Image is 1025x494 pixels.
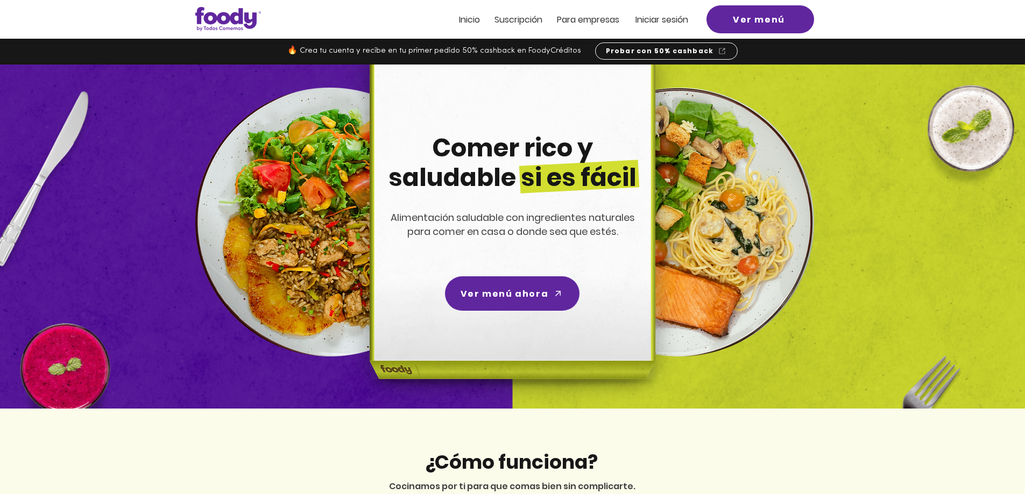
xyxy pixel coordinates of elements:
[557,15,619,24] a: Para empresas
[287,47,581,55] span: 🔥 Crea tu cuenta y recibe en tu primer pedido 50% cashback en FoodyCréditos
[340,65,682,409] img: headline-center-compress.png
[195,88,464,356] img: left-dish-compress.png
[195,7,261,31] img: Logo_Foody V2.0.0 (3).png
[557,13,567,26] span: Pa
[391,211,635,238] span: Alimentación saludable con ingredientes naturales para comer en casa o donde sea que estés.
[567,13,619,26] span: ra empresas
[635,15,688,24] a: Iniciar sesión
[461,287,548,300] span: Ver menú ahora
[425,448,598,476] span: ¿Cómo funciona?
[459,13,480,26] span: Inicio
[389,480,635,492] span: Cocinamos por ti para que comas bien sin complicarte.
[445,276,579,311] a: Ver menú ahora
[459,15,480,24] a: Inicio
[388,131,637,195] span: Comer rico y saludable si es fácil
[494,13,542,26] span: Suscripción
[706,5,814,33] a: Ver menú
[635,13,688,26] span: Iniciar sesión
[733,13,785,26] span: Ver menú
[606,46,714,56] span: Probar con 50% cashback
[494,15,542,24] a: Suscripción
[595,42,738,60] a: Probar con 50% cashback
